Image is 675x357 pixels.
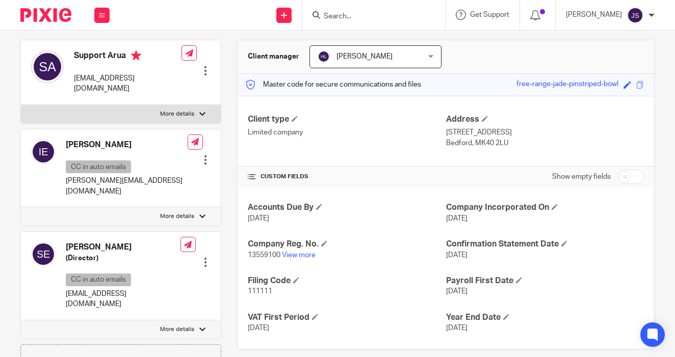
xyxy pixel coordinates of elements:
[627,7,643,23] img: svg%3E
[446,202,644,213] h4: Company Incorporated On
[470,11,509,18] span: Get Support
[446,138,644,148] p: Bedford, MK40 2LU
[248,324,269,332] span: [DATE]
[446,239,644,250] h4: Confirmation Statement Date
[248,173,446,181] h4: CUSTOM FIELDS
[336,53,393,60] span: [PERSON_NAME]
[66,176,188,197] p: [PERSON_NAME][EMAIL_ADDRESS][DOMAIN_NAME]
[446,114,644,125] h4: Address
[66,289,180,310] p: [EMAIL_ADDRESS][DOMAIN_NAME]
[66,140,188,150] h4: [PERSON_NAME]
[323,12,414,21] input: Search
[31,242,56,266] img: svg%3E
[31,50,64,83] img: svg%3E
[446,276,644,286] h4: Payroll First Date
[248,312,446,323] h4: VAT First Period
[446,127,644,138] p: [STREET_ADDRESS]
[552,172,611,182] label: Show empty fields
[248,239,446,250] h4: Company Reg. No.
[248,127,446,138] p: Limited company
[74,50,181,63] h4: Support Arua
[160,212,194,221] p: More details
[20,8,71,22] img: Pixie
[446,252,468,259] span: [DATE]
[566,10,622,20] p: [PERSON_NAME]
[248,215,269,222] span: [DATE]
[66,253,180,263] h5: (Director)
[160,110,194,118] p: More details
[66,242,180,253] h4: [PERSON_NAME]
[516,79,618,91] div: free-range-jade-pinstriped-bowl
[248,202,446,213] h4: Accounts Due By
[446,215,468,222] span: [DATE]
[66,160,131,173] p: CC in auto emails
[160,325,194,334] p: More details
[248,114,446,125] h4: Client type
[245,79,421,90] p: Master code for secure communications and files
[31,140,56,164] img: svg%3E
[446,324,468,332] span: [DATE]
[74,73,181,94] p: [EMAIL_ADDRESS][DOMAIN_NAME]
[282,252,316,259] a: View more
[66,273,131,286] p: CC in auto emails
[446,288,468,295] span: [DATE]
[248,276,446,286] h4: Filing Code
[131,50,141,61] i: Primary
[248,252,280,259] span: 13559100
[318,50,330,63] img: svg%3E
[248,288,272,295] span: 111111
[446,312,644,323] h4: Year End Date
[248,51,299,62] h3: Client manager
